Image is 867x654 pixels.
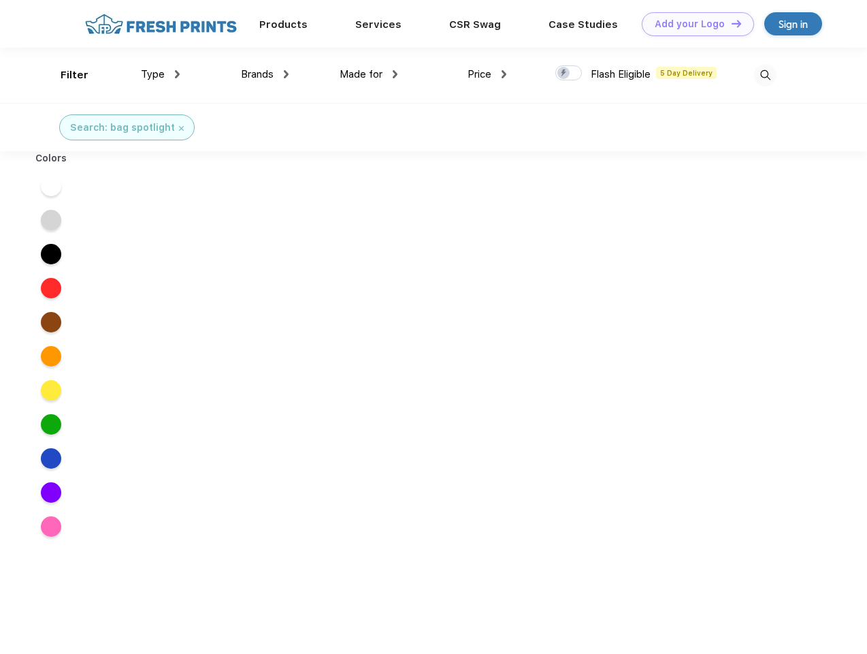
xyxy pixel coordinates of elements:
[468,68,491,80] span: Price
[591,68,651,80] span: Flash Eligible
[179,126,184,131] img: filter_cancel.svg
[61,67,88,83] div: Filter
[779,16,808,32] div: Sign in
[284,70,289,78] img: dropdown.png
[175,70,180,78] img: dropdown.png
[70,121,175,135] div: Search: bag spotlight
[81,12,241,36] img: fo%20logo%202.webp
[241,68,274,80] span: Brands
[340,68,382,80] span: Made for
[393,70,397,78] img: dropdown.png
[502,70,506,78] img: dropdown.png
[732,20,741,27] img: DT
[754,64,776,87] img: desktop_search.svg
[655,18,725,30] div: Add your Logo
[141,68,165,80] span: Type
[764,12,822,35] a: Sign in
[656,67,717,79] span: 5 Day Delivery
[25,151,78,166] div: Colors
[259,18,308,31] a: Products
